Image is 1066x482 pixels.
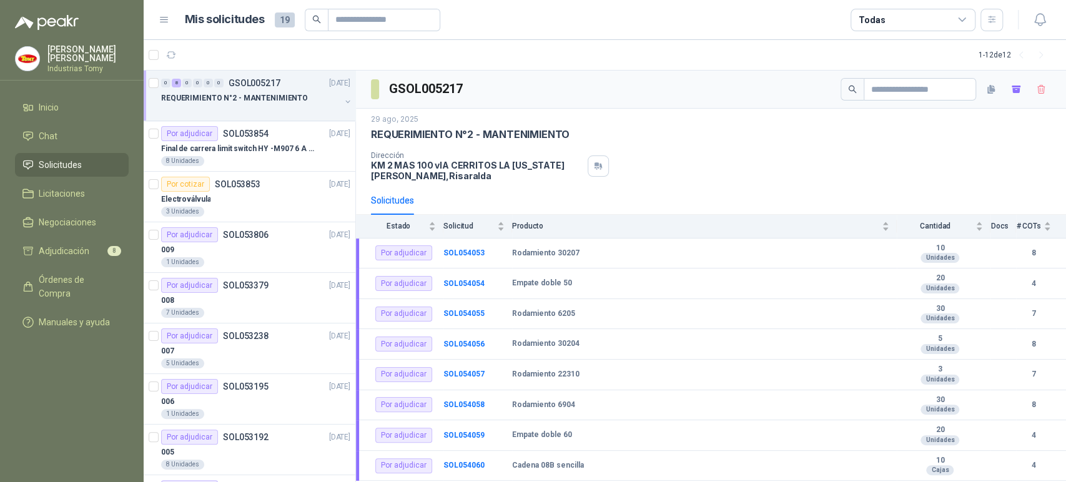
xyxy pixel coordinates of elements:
a: Negociaciones [15,210,129,234]
div: Por adjudicar [375,276,432,291]
b: 10 [897,243,983,253]
a: Por cotizarSOL053853[DATE] Electroválvula3 Unidades [144,172,355,222]
a: SOL054055 [443,309,485,318]
div: 7 Unidades [161,308,204,318]
div: Unidades [920,313,959,323]
h3: GSOL005217 [389,79,465,99]
b: 20 [897,425,983,435]
a: SOL054053 [443,248,485,257]
th: Producto [512,215,897,238]
p: 005 [161,446,174,458]
p: REQUERIMIENTO N°2 - MANTENIMIENTO [161,92,308,104]
b: 4 [1016,460,1051,471]
img: Logo peakr [15,15,79,30]
div: Unidades [920,375,959,385]
b: SOL054060 [443,461,485,470]
b: 3 [897,365,983,375]
div: 1 Unidades [161,409,204,419]
th: # COTs [1016,215,1066,238]
p: SOL053238 [223,332,269,340]
div: 0 [193,79,202,87]
b: SOL054056 [443,340,485,348]
div: 8 Unidades [161,156,204,166]
b: 8 [1016,247,1051,259]
a: Por adjudicarSOL053379[DATE] 0087 Unidades [144,273,355,323]
div: Todas [859,13,885,27]
div: Por adjudicar [161,227,218,242]
a: Por adjudicarSOL053854[DATE] Final de carrera limit switch HY -M907 6 A - 250 V a.c8 Unidades [144,121,355,172]
b: 30 [897,395,983,405]
p: [DATE] [329,431,350,443]
span: search [312,15,321,24]
a: Manuales y ayuda [15,310,129,334]
p: SOL053379 [223,281,269,290]
b: Rodamiento 22310 [512,370,580,380]
span: Producto [512,222,879,230]
div: 3 Unidades [161,207,204,217]
a: Chat [15,124,129,148]
b: Rodamiento 30207 [512,248,580,258]
b: 5 [897,334,983,344]
p: [DATE] [329,128,350,140]
span: Licitaciones [39,187,85,200]
a: Adjudicación8 [15,239,129,263]
a: Licitaciones [15,182,129,205]
p: 006 [161,396,174,408]
span: Manuales y ayuda [39,315,110,329]
div: Por adjudicar [375,337,432,352]
b: 7 [1016,308,1051,320]
p: 29 ago, 2025 [371,114,418,125]
b: 4 [1016,430,1051,441]
span: Estado [371,222,426,230]
b: 8 [1016,399,1051,411]
span: 8 [107,246,121,256]
div: Por adjudicar [375,307,432,322]
p: [DATE] [329,77,350,89]
p: GSOL005217 [229,79,280,87]
div: 8 Unidades [161,460,204,470]
a: SOL054059 [443,431,485,440]
th: Cantidad [897,215,990,238]
p: Final de carrera limit switch HY -M907 6 A - 250 V a.c [161,143,317,155]
div: 8 [172,79,181,87]
b: 7 [1016,368,1051,380]
div: 0 [214,79,224,87]
span: Inicio [39,101,59,114]
b: 4 [1016,278,1051,290]
p: SOL053854 [223,129,269,138]
div: 0 [182,79,192,87]
b: 8 [1016,338,1051,350]
span: # COTs [1016,222,1041,230]
div: Por adjudicar [375,397,432,412]
div: Por adjudicar [161,430,218,445]
p: Industrias Tomy [47,65,129,72]
a: SOL054057 [443,370,485,378]
a: Inicio [15,96,129,119]
div: Por cotizar [161,177,210,192]
div: Por adjudicar [161,278,218,293]
a: SOL054058 [443,400,485,409]
span: Solicitud [443,222,495,230]
p: [DATE] [329,381,350,393]
a: Por adjudicarSOL053192[DATE] 0058 Unidades [144,425,355,475]
span: 19 [275,12,295,27]
th: Solicitud [443,215,512,238]
span: search [848,85,857,94]
div: Solicitudes [371,194,414,207]
div: Por adjudicar [161,328,218,343]
h1: Mis solicitudes [185,11,265,29]
p: Dirección [371,151,583,160]
p: [DATE] [329,280,350,292]
p: KM 2 MAS 100 vIA CERRITOS LA [US_STATE] [PERSON_NAME] , Risaralda [371,160,583,181]
a: Solicitudes [15,153,129,177]
b: Cadena 08B sencilla [512,461,584,471]
p: 009 [161,244,174,256]
p: SOL053853 [215,180,260,189]
b: SOL054054 [443,279,485,288]
a: Por adjudicarSOL053238[DATE] 0075 Unidades [144,323,355,374]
